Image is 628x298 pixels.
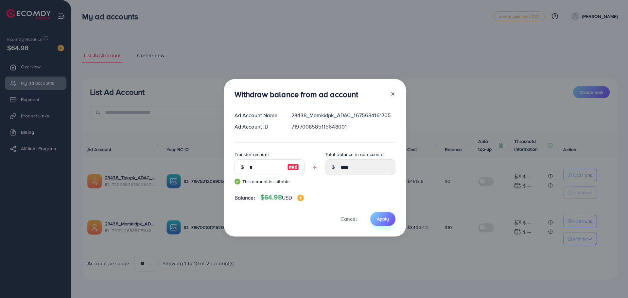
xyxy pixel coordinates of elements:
img: image [287,163,299,171]
small: This amount is suitable [235,178,305,185]
div: 7197008585115648001 [286,123,400,131]
button: Cancel [332,212,365,226]
h4: $64.98 [260,193,304,202]
span: USD [282,194,292,201]
span: Cancel [340,215,357,222]
img: guide [235,179,240,184]
span: Apply [377,216,389,222]
label: Transfer amount [235,151,269,158]
div: Ad Account Name [229,112,287,119]
img: image [297,195,304,201]
div: 23438_Momkidpk_ADAC_1675684161705 [286,112,400,119]
span: Balance: [235,194,255,202]
iframe: Chat [600,269,623,293]
button: Apply [370,212,395,226]
h3: Withdraw balance from ad account [235,90,358,99]
label: Total balance in ad account [325,151,384,158]
div: Ad Account ID [229,123,287,131]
